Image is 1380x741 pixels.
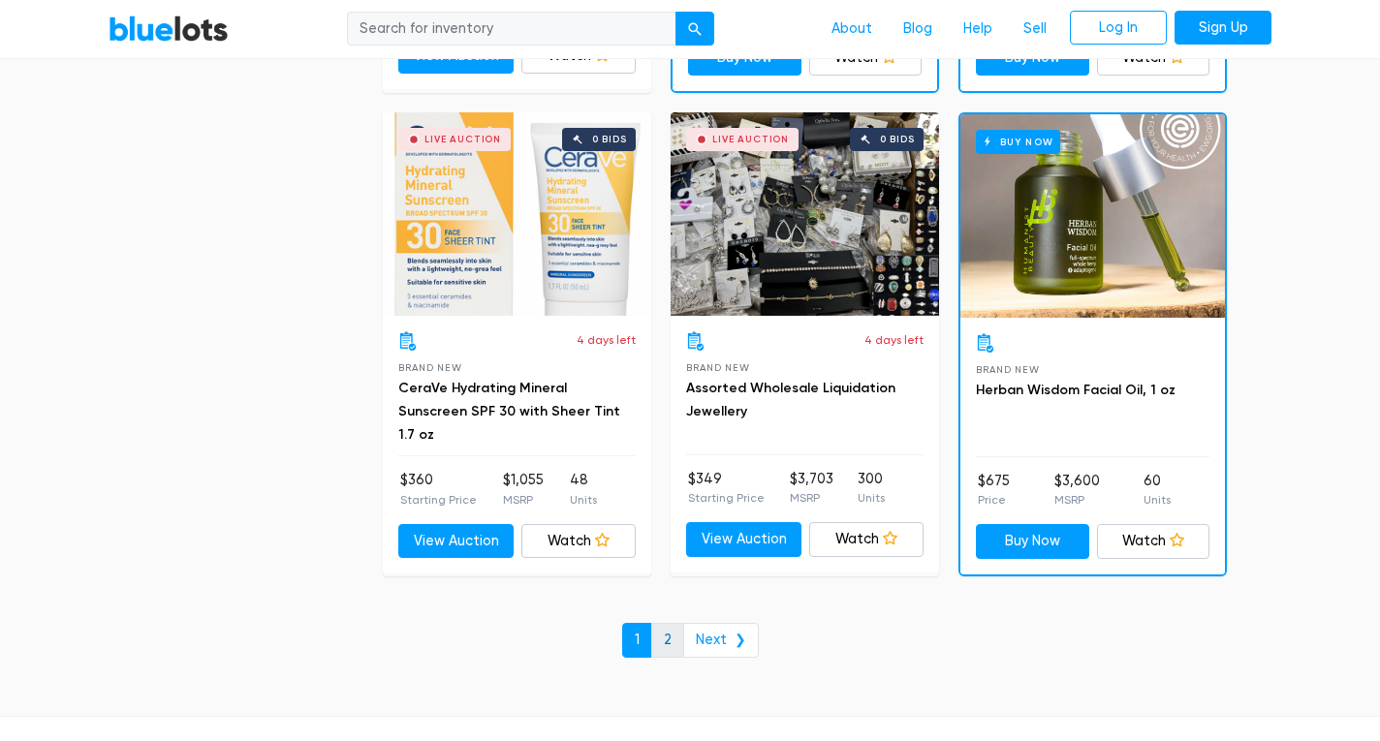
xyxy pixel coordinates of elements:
[400,470,477,509] li: $360
[976,382,1176,398] a: Herban Wisdom Facial Oil, 1 oz
[383,112,651,316] a: Live Auction 0 bids
[109,15,229,43] a: BlueLots
[1144,471,1171,509] li: 60
[686,522,801,557] a: View Auction
[1008,11,1062,47] a: Sell
[790,489,833,507] p: MSRP
[809,522,925,557] a: Watch
[858,489,885,507] p: Units
[503,470,544,509] li: $1,055
[976,364,1039,375] span: Brand New
[592,135,627,144] div: 0 bids
[347,12,676,46] input: Search for inventory
[880,135,915,144] div: 0 bids
[570,491,597,509] p: Units
[960,114,1225,318] a: Buy Now
[651,623,684,658] a: 2
[816,11,888,47] a: About
[686,362,749,373] span: Brand New
[888,11,948,47] a: Blog
[790,469,833,508] li: $3,703
[976,130,1060,154] h6: Buy Now
[503,491,544,509] p: MSRP
[398,362,461,373] span: Brand New
[978,471,1010,509] li: $675
[858,469,885,508] li: 300
[683,623,759,658] a: Next ❯
[1054,491,1100,509] p: MSRP
[400,491,477,509] p: Starting Price
[1097,524,1210,559] a: Watch
[1054,471,1100,509] li: $3,600
[948,11,1008,47] a: Help
[570,470,597,509] li: 48
[398,380,620,443] a: CeraVe Hydrating Mineral Sunscreen SPF 30 with Sheer Tint 1.7 oz
[521,524,637,559] a: Watch
[577,331,636,349] p: 4 days left
[622,623,652,658] a: 1
[686,380,895,419] a: Assorted Wholesale Liquidation Jewellery
[978,491,1010,509] p: Price
[671,112,939,316] a: Live Auction 0 bids
[1144,491,1171,509] p: Units
[864,331,924,349] p: 4 days left
[688,469,765,508] li: $349
[1175,11,1271,46] a: Sign Up
[398,524,514,559] a: View Auction
[1070,11,1167,46] a: Log In
[688,489,765,507] p: Starting Price
[424,135,501,144] div: Live Auction
[712,135,789,144] div: Live Auction
[976,524,1089,559] a: Buy Now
